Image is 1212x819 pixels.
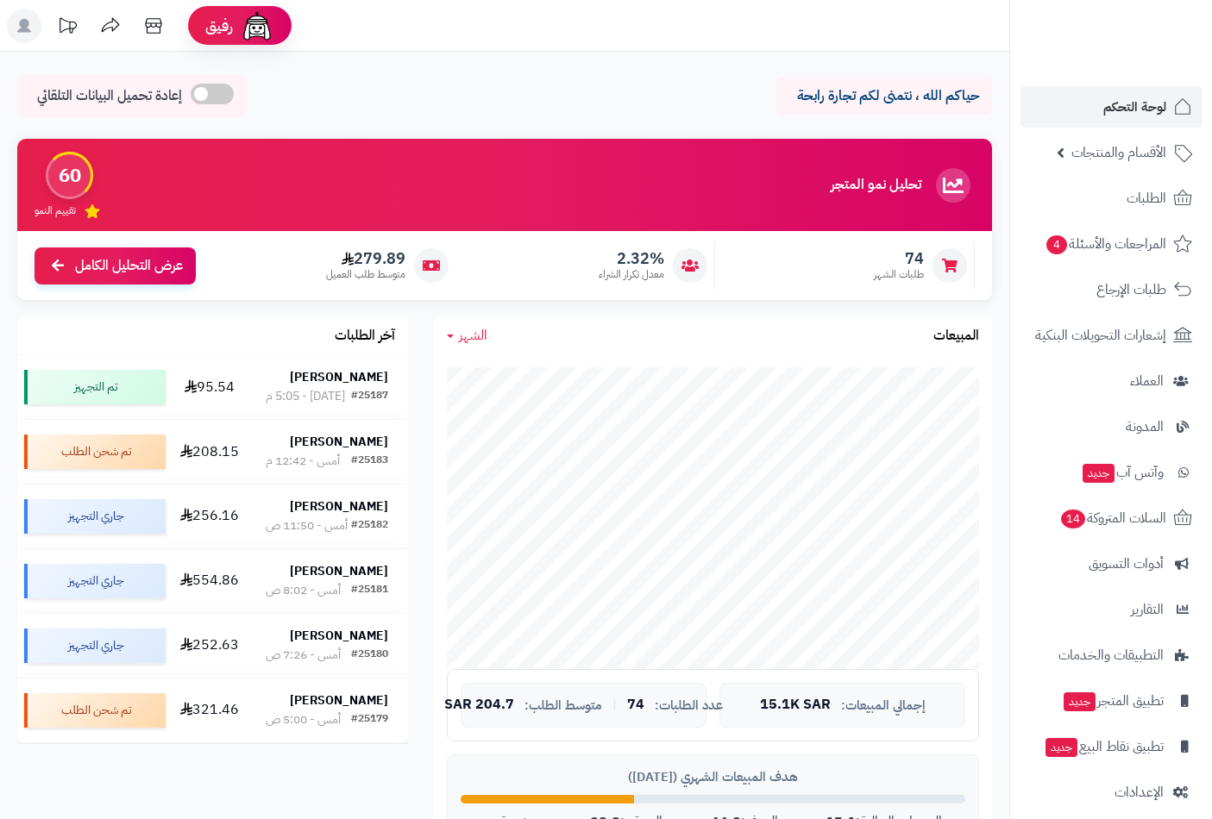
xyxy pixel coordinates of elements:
a: طلبات الإرجاع [1020,269,1202,310]
div: #25179 [351,711,388,728]
span: 74 [874,249,924,268]
strong: [PERSON_NAME] [290,497,388,516]
a: الشهر [447,326,487,346]
span: الطلبات [1127,186,1166,210]
a: أدوات التسويق [1020,543,1202,585]
span: جديد [1083,464,1115,483]
td: 252.63 [173,614,247,678]
h3: آخر الطلبات [335,328,395,344]
a: الإعدادات [1020,772,1202,813]
div: جاري التجهيز [24,564,166,598]
td: 321.46 [173,678,247,742]
span: معدل تكرار الشراء [599,267,664,282]
span: 15.1K SAR [760,697,831,713]
span: السلات المتروكة [1059,506,1166,530]
span: | [612,698,617,711]
div: [DATE] - 5:05 م [266,388,345,405]
span: المراجعات والأسئلة [1045,232,1166,256]
strong: [PERSON_NAME] [290,627,388,645]
span: رفيق [205,16,233,36]
span: الأقسام والمنتجات [1071,141,1166,165]
a: الطلبات [1020,178,1202,219]
div: أمس - 8:02 ص [266,582,341,599]
div: أمس - 11:50 ص [266,517,348,535]
a: التقارير [1020,589,1202,630]
div: تم شحن الطلب [24,435,166,469]
div: أمس - 7:26 ص [266,647,341,664]
div: تم التجهيز [24,370,166,404]
strong: [PERSON_NAME] [290,368,388,386]
a: عرض التحليل الكامل [35,247,196,284]
a: تطبيق المتجرجديد [1020,680,1202,722]
span: 14 [1060,509,1086,529]
td: 554.86 [173,549,247,613]
td: 256.16 [173,485,247,548]
span: المدونة [1126,415,1164,439]
a: لوحة التحكم [1020,86,1202,128]
span: 4 [1046,234,1068,255]
img: logo-2.png [1095,29,1196,66]
span: تطبيق المتجر [1062,689,1164,713]
span: 2.32% [599,249,664,268]
span: 204.7 SAR [444,697,514,713]
span: عدد الطلبات: [655,698,723,713]
div: #25187 [351,388,388,405]
a: العملاء [1020,360,1202,402]
a: التطبيقات والخدمات [1020,635,1202,676]
span: وآتس آب [1081,460,1164,485]
span: التطبيقات والخدمات [1058,643,1164,667]
div: #25182 [351,517,388,535]
span: العملاء [1130,369,1164,393]
span: تطبيق نقاط البيع [1044,735,1164,759]
a: تطبيق نقاط البيعجديد [1020,726,1202,767]
p: حياكم الله ، نتمنى لكم تجارة رابحة [789,86,979,106]
a: السلات المتروكة14 [1020,497,1202,539]
div: #25181 [351,582,388,599]
span: جديد [1046,738,1077,757]
a: تحديثات المنصة [46,9,89,47]
td: 95.54 [173,355,247,419]
span: التقارير [1131,597,1164,622]
span: إشعارات التحويلات البنكية [1035,323,1166,347]
img: ai-face.png [240,9,274,43]
span: لوحة التحكم [1103,95,1166,119]
span: تقييم النمو [35,203,76,218]
span: الإعدادات [1115,780,1164,804]
span: إجمالي المبيعات: [841,698,926,713]
div: جاري التجهيز [24,628,166,663]
a: وآتس آبجديد [1020,452,1202,493]
span: عرض التحليل الكامل [75,256,183,276]
a: المدونة [1020,406,1202,447]
span: متوسط طلب العميل [326,267,405,282]
span: متوسط الطلب: [524,698,602,713]
strong: [PERSON_NAME] [290,691,388,710]
span: 279.89 [326,249,405,268]
h3: تحليل نمو المتجر [831,178,921,193]
span: 74 [627,697,644,713]
span: طلبات الإرجاع [1096,278,1166,302]
div: جاري التجهيز [24,499,166,534]
div: تم شحن الطلب [24,693,166,728]
div: #25180 [351,647,388,664]
div: أمس - 12:42 م [266,453,340,470]
a: إشعارات التحويلات البنكية [1020,315,1202,356]
span: أدوات التسويق [1089,552,1164,576]
span: الشهر [459,325,487,346]
div: #25183 [351,453,388,470]
h3: المبيعات [933,328,979,344]
td: 208.15 [173,420,247,484]
a: المراجعات والأسئلة4 [1020,223,1202,265]
span: طلبات الشهر [874,267,924,282]
strong: [PERSON_NAME] [290,433,388,451]
strong: [PERSON_NAME] [290,562,388,580]
span: جديد [1064,692,1096,711]
div: هدف المبيعات الشهري ([DATE]) [461,768,965,786]
div: أمس - 5:00 ص [266,711,341,728]
span: إعادة تحميل البيانات التلقائي [37,86,182,106]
